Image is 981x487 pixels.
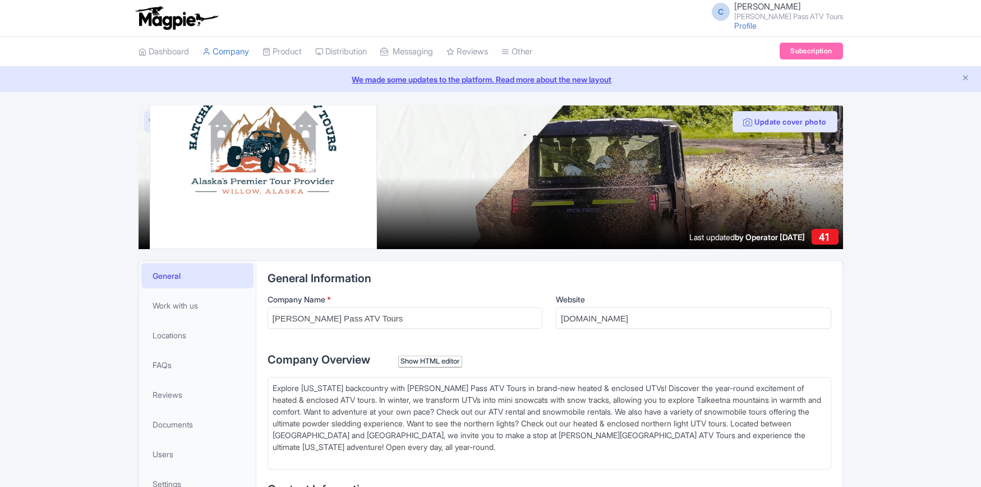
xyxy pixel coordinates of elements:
a: FAQs [141,352,254,378]
div: Show HTML editor [398,356,463,367]
div: Explore [US_STATE] backcountry with [PERSON_NAME] Pass ATV Tours in brand-new heated & enclosed U... [273,382,826,465]
a: Messaging [380,36,433,67]
span: Documents [153,419,193,430]
a: We made some updates to the platform. Read more about the new layout [7,73,974,85]
span: General [153,270,181,282]
a: Users [141,442,254,467]
span: Website [556,295,585,304]
span: Users [153,448,173,460]
button: Update cover photo [733,111,837,132]
span: Locations [153,329,186,341]
span: [PERSON_NAME] [734,1,801,12]
span: C [712,3,730,21]
span: Reviews [153,389,182,401]
a: Reviews [446,36,488,67]
a: Reviews [141,382,254,407]
small: [PERSON_NAME] Pass ATV Tours [734,13,843,20]
a: Work with us [141,293,254,318]
a: Documents [141,412,254,437]
button: Close announcement [961,72,970,85]
a: Product [262,36,302,67]
div: Last updated [689,231,805,243]
a: Company [202,36,249,67]
a: Locations [141,323,254,348]
a: Profile [734,21,757,30]
h2: General Information [268,272,831,284]
span: 41 [819,231,831,243]
span: Work with us [153,300,198,311]
span: by Operator [DATE] [735,232,805,242]
a: Distribution [315,36,367,67]
span: Company Overview [268,353,370,366]
img: logo-ab69f6fb50320c5b225c76a69d11143b.png [133,6,220,30]
a: Other [501,36,532,67]
a: C [PERSON_NAME] [PERSON_NAME] Pass ATV Tours [705,2,843,20]
a: Subscription [780,43,842,59]
span: FAQs [153,359,172,371]
img: vjkaroc5ibwqvkgrw9ta.png [173,59,353,240]
span: Company Name [268,295,325,304]
a: View as visitor [144,111,200,132]
a: Dashboard [139,36,189,67]
a: General [141,263,254,288]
